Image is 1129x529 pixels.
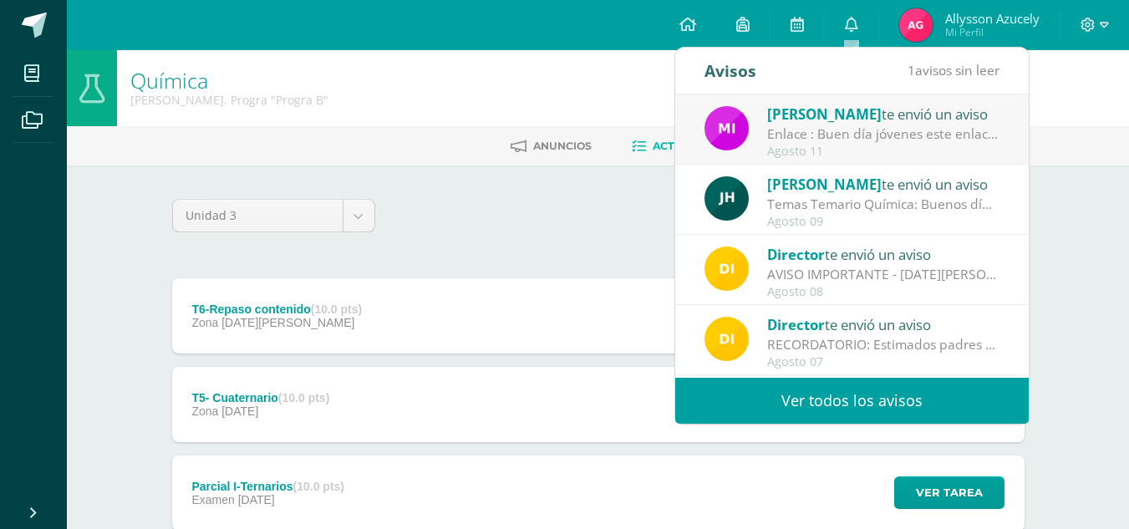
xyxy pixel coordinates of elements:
[191,391,329,404] div: T5- Cuaternario
[704,176,749,221] img: 2f952caa3f07b7df01ee2ceb26827530.png
[894,476,1004,509] button: Ver tarea
[191,480,344,493] div: Parcial I-Ternarios
[675,378,1029,424] a: Ver todos los avisos
[767,125,999,144] div: Enlace : Buen día jóvenes este enlace usáremos de forma general en todas las clases virtuales 5to...
[767,313,999,335] div: te envió un aviso
[767,103,999,125] div: te envió un aviso
[191,303,362,316] div: T6-Repaso contenido
[221,316,354,329] span: [DATE][PERSON_NAME]
[130,92,328,108] div: Quinto Bach. Progra 'Progra B'
[293,480,344,493] strong: (10.0 pts)
[130,66,208,94] a: Química
[767,355,999,369] div: Agosto 07
[511,133,592,160] a: Anuncios
[704,247,749,291] img: f0b35651ae50ff9c693c4cbd3f40c4bb.png
[191,493,234,506] span: Examen
[767,215,999,229] div: Agosto 09
[945,10,1040,27] span: Allysson Azucely
[767,245,825,264] span: Director
[767,243,999,265] div: te envió un aviso
[191,316,218,329] span: Zona
[767,104,882,124] span: [PERSON_NAME]
[767,265,999,284] div: AVISO IMPORTANTE - LUNES 11 DE AGOSTO: Estimados padres de familia y/o encargados: Les informamos...
[899,8,933,42] img: 09a35472f6d348be82a8272cf48b580f.png
[916,477,983,508] span: Ver tarea
[704,48,756,94] div: Avisos
[173,200,374,231] a: Unidad 3
[221,404,258,418] span: [DATE]
[767,315,825,334] span: Director
[704,317,749,361] img: f0b35651ae50ff9c693c4cbd3f40c4bb.png
[945,25,1040,39] span: Mi Perfil
[767,285,999,299] div: Agosto 08
[908,61,999,79] span: avisos sin leer
[767,195,999,214] div: Temas Temario Química: Buenos días Estimados jóvenes Un gusto saludarles. Adjunto envío los temas...
[238,493,275,506] span: [DATE]
[311,303,362,316] strong: (10.0 pts)
[130,69,328,92] h1: Química
[533,140,592,152] span: Anuncios
[767,335,999,354] div: RECORDATORIO: Estimados padres de familia y/o encargados. Compartimos información a tomar en cuen...
[278,391,329,404] strong: (10.0 pts)
[632,133,726,160] a: Actividades
[767,175,882,194] span: [PERSON_NAME]
[767,145,999,159] div: Agosto 11
[653,140,726,152] span: Actividades
[767,173,999,195] div: te envió un aviso
[191,404,218,418] span: Zona
[704,106,749,150] img: e71b507b6b1ebf6fbe7886fc31de659d.png
[186,200,330,231] span: Unidad 3
[908,61,915,79] span: 1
